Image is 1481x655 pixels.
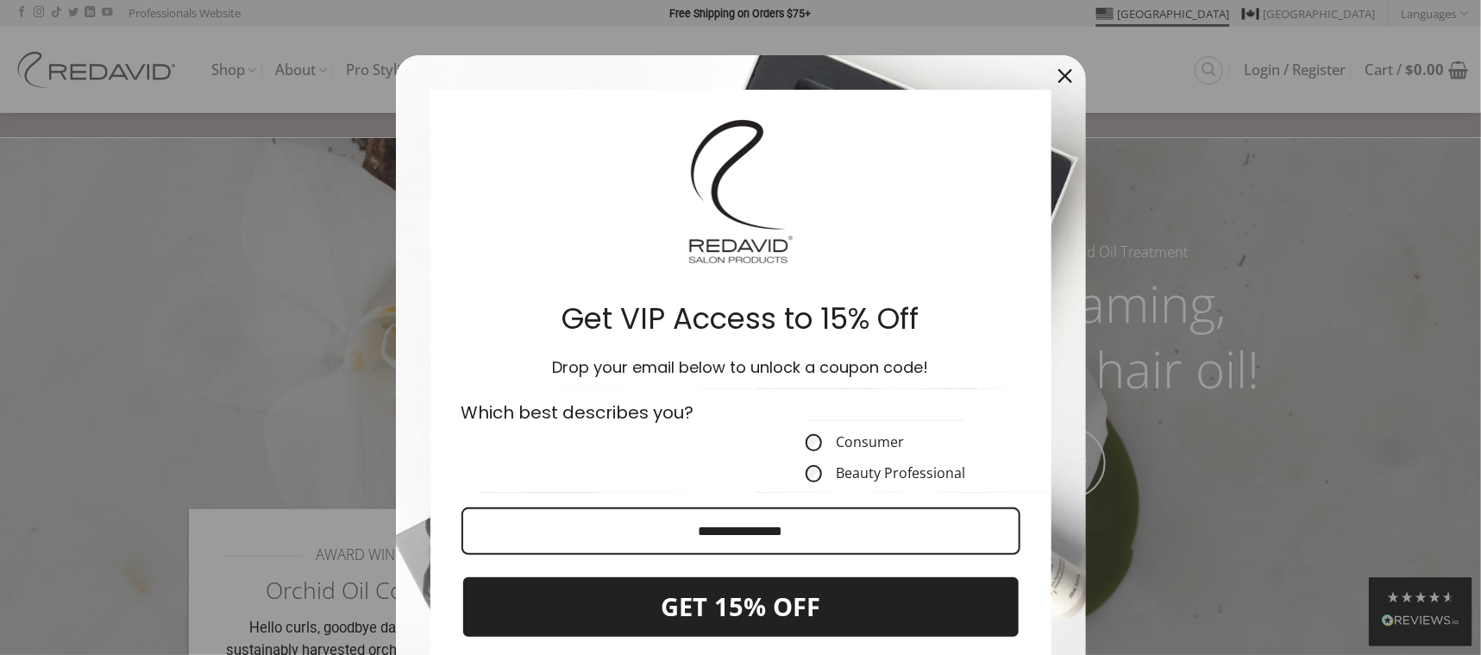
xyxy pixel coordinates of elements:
[461,576,1020,639] button: GET 15% OFF
[461,400,731,425] p: Which best describes you?
[806,400,966,482] fieldset: CustomerType
[458,300,1024,337] h2: Get VIP Access to 15% Off
[806,465,966,482] label: Beauty Professional
[806,434,823,451] input: Consumer
[806,434,966,451] label: Consumer
[806,465,823,482] input: Beauty Professional
[1058,69,1072,83] svg: close icon
[1045,55,1086,97] button: Close
[458,358,1024,378] h3: Drop your email below to unlock a coupon code!
[461,507,1020,555] input: Email field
